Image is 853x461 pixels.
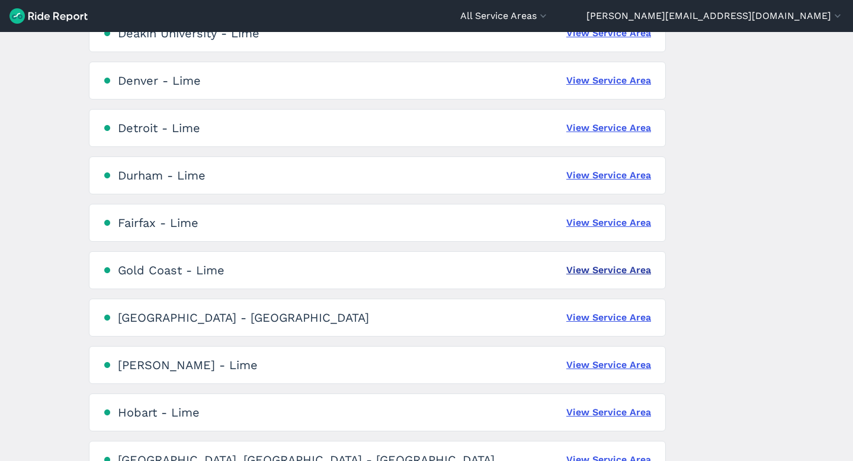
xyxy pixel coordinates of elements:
[118,73,201,88] div: Denver - Lime
[566,358,651,372] a: View Service Area
[118,263,225,277] div: Gold Coast - Lime
[118,216,198,230] div: Fairfax - Lime
[586,9,844,23] button: [PERSON_NAME][EMAIL_ADDRESS][DOMAIN_NAME]
[566,263,651,277] a: View Service Area
[566,405,651,420] a: View Service Area
[118,121,200,135] div: Detroit - Lime
[566,73,651,88] a: View Service Area
[9,8,88,24] img: Ride Report
[566,26,651,40] a: View Service Area
[566,310,651,325] a: View Service Area
[566,121,651,135] a: View Service Area
[118,358,258,372] div: [PERSON_NAME] - Lime
[118,26,259,40] div: Deakin University - Lime
[118,405,200,420] div: Hobart - Lime
[566,216,651,230] a: View Service Area
[118,310,369,325] div: [GEOGRAPHIC_DATA] - [GEOGRAPHIC_DATA]
[118,168,206,183] div: Durham - Lime
[460,9,549,23] button: All Service Areas
[566,168,651,183] a: View Service Area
